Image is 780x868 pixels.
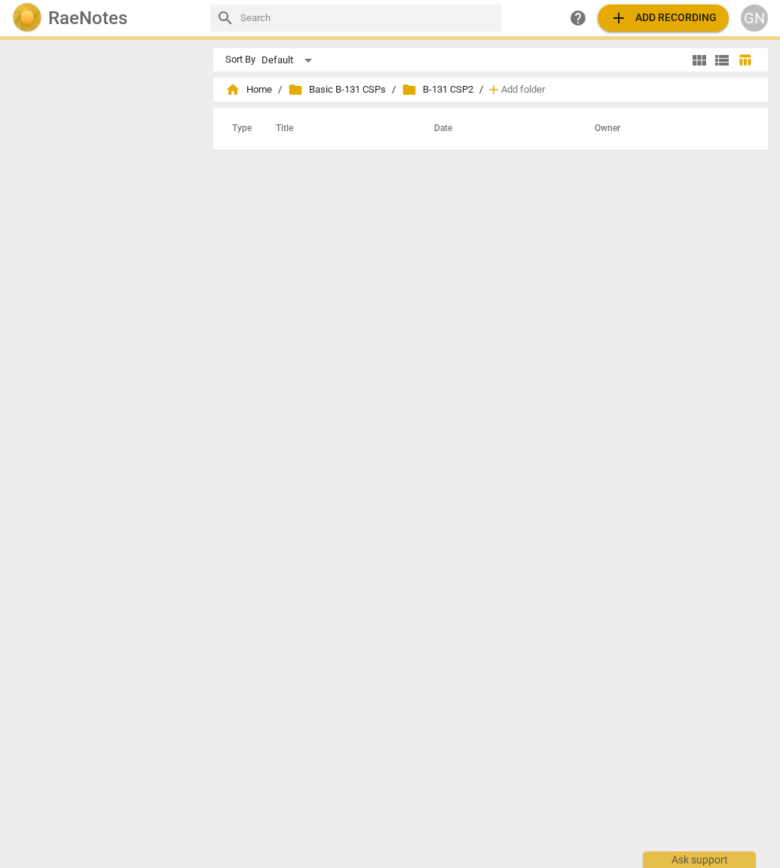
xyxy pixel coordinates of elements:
[569,9,587,27] span: help
[733,49,756,72] button: Table view
[225,82,272,97] span: Home
[738,53,752,67] span: table_chart
[643,851,756,868] div: Ask support
[258,108,417,150] th: Title
[402,82,417,97] span: folder
[711,49,733,72] button: List view
[564,5,592,32] a: Help
[688,49,711,72] button: Tile view
[288,82,303,97] span: folder
[402,82,473,97] span: B-131 CSP2
[690,51,708,69] span: view_module
[713,51,731,69] span: view_list
[416,108,577,150] th: Date
[288,82,386,97] span: Basic B-131 CSPs
[220,108,258,150] th: Type
[610,9,717,27] span: Add recording
[262,48,317,72] div: Default
[278,84,282,96] span: /
[12,3,42,33] img: Logo
[225,82,240,97] span: home
[741,5,768,32] button: GN
[48,8,127,29] h2: RaeNotes
[598,5,729,32] button: Upload
[225,54,255,66] div: Sort By
[486,82,501,97] span: add
[240,6,495,30] input: Search
[392,84,396,96] span: /
[577,108,752,150] th: Owner
[12,3,198,33] a: LogoRaeNotes
[216,9,234,27] span: search
[501,84,545,96] span: Add folder
[479,84,483,96] span: /
[610,9,628,27] span: add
